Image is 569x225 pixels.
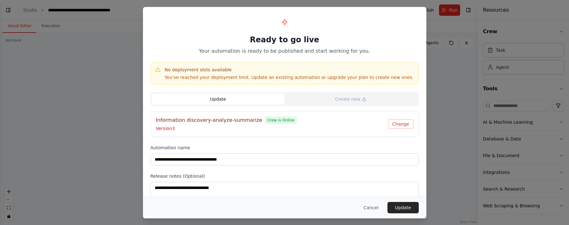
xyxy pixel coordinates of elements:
button: Update [152,93,285,105]
button: Update [387,202,419,213]
span: Crew is Online [265,116,297,124]
label: Release notes (Optional) [151,173,419,179]
label: Automation name [151,145,419,151]
button: Cancel [358,202,383,213]
h1: Ready to go live [151,35,419,45]
button: Create new [285,93,417,105]
h4: No deployment slots available [165,67,414,73]
p: Your automation is ready to be published and start working for you. [151,47,419,55]
button: Change [388,119,413,129]
h4: Information discovery-analyze-summarize [156,116,262,124]
p: You've reached your deployment limit. Update an existing automation or upgrade your plan to creat... [165,74,414,80]
p: Version 3 [156,125,388,132]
